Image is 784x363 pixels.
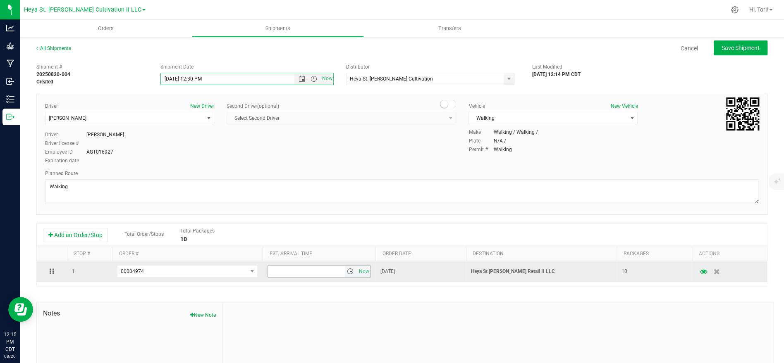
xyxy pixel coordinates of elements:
[119,251,138,256] a: Order #
[45,140,86,147] label: Driver license #
[4,353,16,359] p: 08/20
[72,268,75,275] span: 1
[493,137,506,145] div: N/A /
[295,76,309,82] span: Open the date view
[621,268,627,275] span: 10
[45,148,86,156] label: Employee ID
[180,236,187,242] strong: 10
[722,45,760,51] span: Save Shipment
[469,112,627,124] span: Walking
[532,63,562,71] label: Last Modified
[468,137,493,145] label: Plate
[203,112,214,124] span: select
[49,115,86,121] span: [PERSON_NAME]
[504,73,514,85] span: select
[36,79,53,85] strong: Created
[45,171,78,176] span: Planned Route
[74,251,90,256] a: Stop #
[227,102,279,110] label: Second Driver
[190,102,214,110] button: New Driver
[729,6,740,14] div: Manage settings
[468,146,493,153] label: Permit #
[190,311,216,319] button: New Note
[380,268,395,275] span: [DATE]
[124,231,164,237] span: Total Order/Stops
[24,6,141,13] span: Heya St. [PERSON_NAME] Cultivation II LLC
[6,113,14,121] inline-svg: Outbound
[36,45,71,51] a: All Shipments
[493,128,538,136] div: Walking / Walking /
[532,71,581,77] strong: [DATE] 12:14 PM CDT
[714,40,767,55] button: Save Shipment
[247,266,257,277] span: select
[36,71,70,77] strong: 20250820-004
[382,251,411,256] a: Order date
[257,103,279,109] span: (optional)
[493,146,512,153] div: Walking
[307,76,321,82] span: Open the time view
[681,44,698,52] a: Cancel
[45,102,58,110] label: Driver
[121,268,144,274] span: 00004974
[45,131,86,138] label: Driver
[270,251,312,256] a: Est. arrival time
[254,25,301,32] span: Shipments
[36,63,148,71] span: Shipment #
[43,228,108,242] button: Add an Order/Stop
[692,247,767,261] th: Actions
[357,266,371,278] span: Set Current date
[471,268,612,275] p: Heya St [PERSON_NAME] Retail II LLC
[320,73,334,85] span: Set Current date
[20,20,192,37] a: Orders
[43,308,216,318] span: Notes
[356,266,370,277] span: select
[473,251,504,256] a: Destination
[364,20,536,37] a: Transfers
[468,102,485,110] label: Vehicle
[726,97,759,130] img: Scan me!
[8,297,33,322] iframe: Resource center
[160,63,194,71] label: Shipment Date
[346,63,370,71] label: Distributor
[86,131,124,138] div: [PERSON_NAME]
[6,77,14,85] inline-svg: Inbound
[86,148,113,156] div: AGT016927
[749,6,768,13] span: Hi, Tori!
[6,42,14,50] inline-svg: Grow
[180,228,215,234] span: Total Packages
[87,25,125,32] span: Orders
[6,24,14,32] inline-svg: Analytics
[4,331,16,353] p: 12:15 PM CDT
[623,251,648,256] a: Packages
[427,25,472,32] span: Transfers
[726,97,759,130] qrcode: 20250820-004
[627,112,637,124] span: select
[347,73,499,85] input: Select
[468,128,493,136] label: Make
[610,102,638,110] button: New Vehicle
[45,157,86,164] label: Expiration date
[345,266,357,277] span: select
[6,95,14,103] inline-svg: Inventory
[192,20,364,37] a: Shipments
[6,59,14,68] inline-svg: Manufacturing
